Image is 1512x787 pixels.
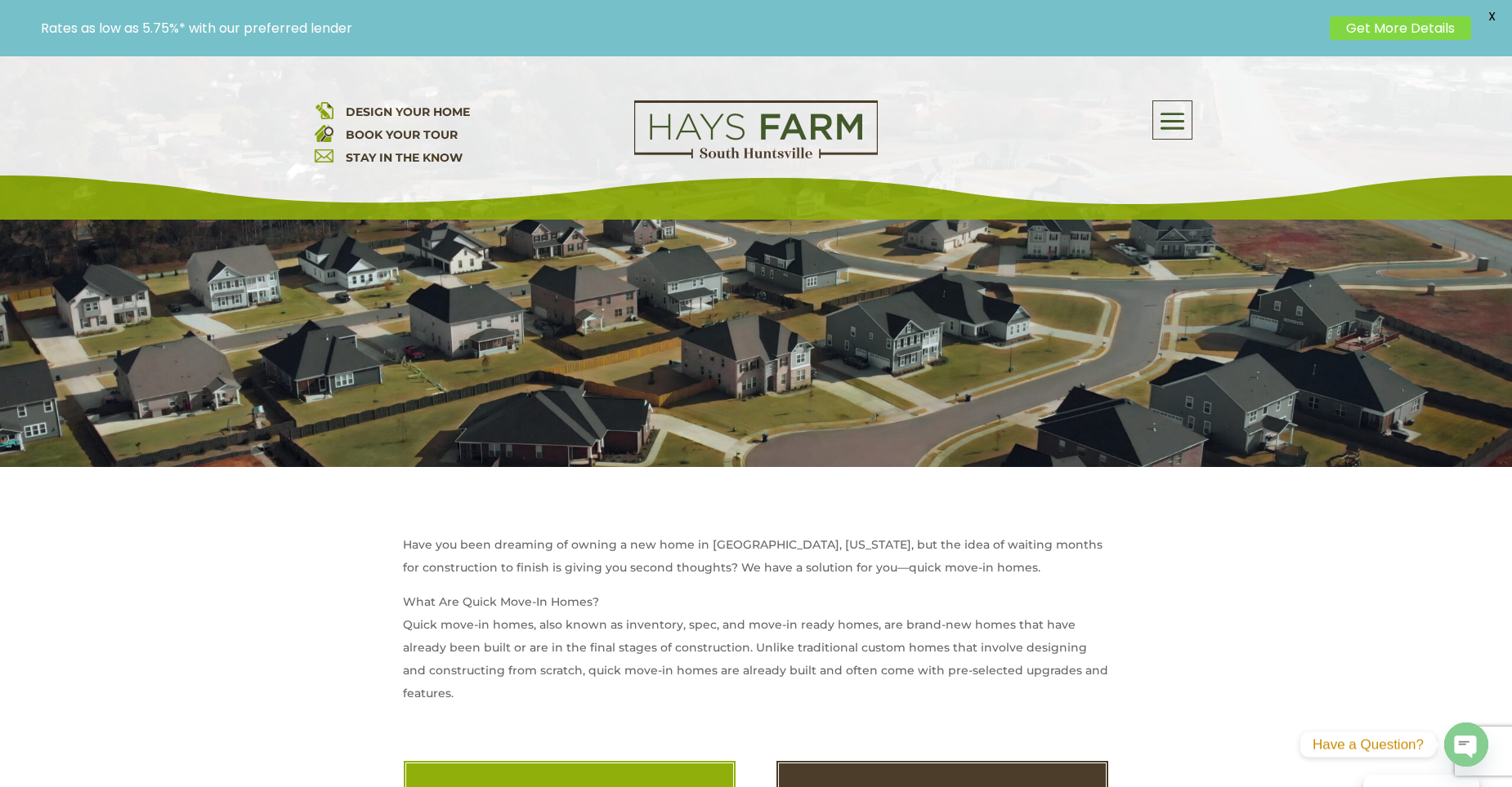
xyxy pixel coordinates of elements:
[41,20,1322,36] p: Rates as low as 5.75%* with our preferred lender
[403,590,1109,716] p: What Are Quick Move-In Homes? Quick move-in homes, also known as inventory, spec, and move-in rea...
[346,104,470,119] a: DESIGN YOUR HOME
[346,150,463,165] a: STAY IN THE KNOW
[403,533,1109,590] p: Have you been dreaming of owning a new home in [GEOGRAPHIC_DATA], [US_STATE], but the idea of wai...
[1330,16,1471,40] a: Get More Details
[634,148,878,162] a: hays farm homes huntsville development
[315,123,333,142] img: book your home tour
[315,100,333,119] img: design your home
[1479,4,1504,29] span: X
[634,100,878,159] img: Logo
[346,127,458,142] a: BOOK YOUR TOUR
